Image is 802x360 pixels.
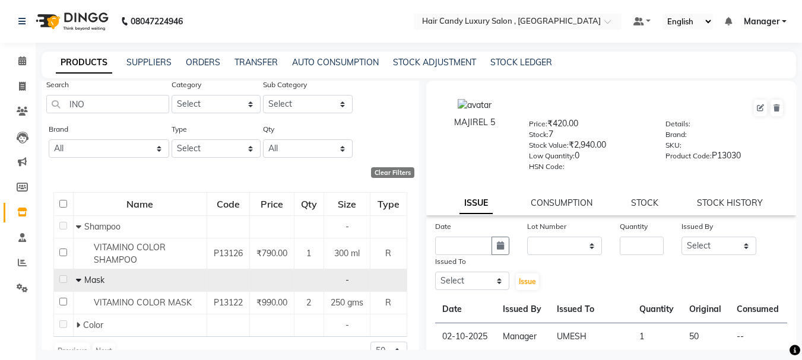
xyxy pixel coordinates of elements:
input: Search by product name or code [46,95,169,113]
span: Shampoo [84,221,121,232]
span: Issue [519,277,536,286]
a: TRANSFER [234,57,278,68]
span: 300 ml [334,248,360,259]
div: Code [208,193,249,215]
div: Name [74,193,206,215]
td: UMESH [550,323,632,351]
a: ISSUE [459,193,493,214]
a: SUPPLIERS [126,57,172,68]
label: Low Quantity: [529,151,575,161]
label: Brand [49,124,68,135]
div: Price [251,193,293,215]
label: Stock: [529,129,549,140]
label: Type [172,124,187,135]
label: Quantity [620,221,648,232]
div: ₹420.00 [529,117,648,134]
span: VITAMINO COLOR MASK [94,297,192,308]
span: ₹790.00 [256,248,287,259]
span: R [385,297,391,308]
b: 08047224946 [131,5,183,38]
a: STOCK LEDGER [490,57,552,68]
th: Consumed [730,296,787,323]
label: Brand: [665,129,687,140]
label: HSN Code: [529,161,565,172]
span: 1 [306,248,311,259]
label: Qty [263,124,274,135]
span: 2 [306,297,311,308]
th: Issued By [496,296,550,323]
span: Color [83,320,103,330]
label: SKU: [665,140,681,151]
td: 1 [632,323,682,351]
span: - [345,320,349,330]
div: ₹2,940.00 [529,139,648,155]
label: Price: [529,119,547,129]
a: CONSUMPTION [531,197,592,208]
span: P13122 [214,297,243,308]
td: Manager [496,323,550,351]
label: Date [435,221,451,232]
a: PRODUCTS [56,52,112,74]
span: P13126 [214,248,243,259]
label: Product Code: [665,151,712,161]
a: AUTO CONSUMPTION [292,57,379,68]
td: -- [730,323,787,351]
span: R [385,248,391,259]
label: Issued To [435,256,466,267]
span: - [345,221,349,232]
img: logo [30,5,112,38]
div: Size [325,193,369,215]
span: Collapse Row [76,221,84,232]
div: Qty [295,193,323,215]
label: Search [46,79,69,90]
div: P13030 [665,149,784,166]
th: Original [682,296,730,323]
div: Clear Filters [371,167,414,178]
label: Details: [665,119,690,129]
a: STOCK ADJUSTMENT [393,57,476,68]
span: Expand Row [76,320,83,330]
span: VITAMINO COLOR SHAMPOO [94,242,166,265]
div: MAJIREL 5 [438,116,511,129]
div: 7 [529,128,648,145]
a: ORDERS [186,57,220,68]
td: 50 [682,323,730,351]
span: Collapse Row [76,275,84,285]
span: - [345,275,349,285]
label: Category [172,79,201,90]
th: Quantity [632,296,682,323]
div: Type [371,193,405,215]
th: Issued To [550,296,632,323]
label: Sub Category [263,79,307,90]
label: Stock Value: [529,140,569,151]
span: ₹990.00 [256,297,287,308]
label: Lot Number [527,221,566,232]
span: Mask [84,275,104,285]
a: STOCK [631,197,658,208]
button: Issue [516,273,539,290]
img: avatar [458,99,492,111]
div: 0 [529,149,648,166]
span: Manager [744,15,779,28]
label: Issued By [681,221,713,232]
span: 250 gms [331,297,363,308]
td: 02-10-2025 [435,323,496,351]
th: Date [435,296,496,323]
a: STOCK HISTORY [697,197,763,208]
